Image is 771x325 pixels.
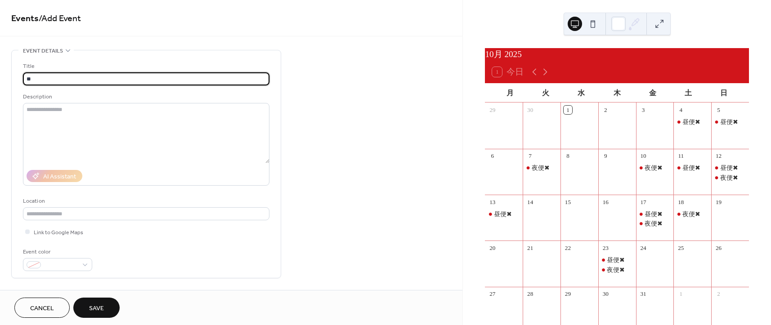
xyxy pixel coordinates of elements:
div: 18 [677,198,685,206]
div: 昼便✖ [645,209,663,218]
span: Save [89,304,104,313]
div: 昼便✖ [673,163,711,172]
span: Event details [23,46,63,56]
div: 27 [489,290,497,298]
div: 昼便✖ [682,163,700,172]
div: 夜便✖ [645,219,663,228]
div: 日 [706,83,742,102]
div: 31 [639,290,647,298]
div: 昼便✖ [720,163,738,172]
div: Title [23,62,268,71]
div: 2 [601,106,610,114]
div: 10月 2025 [485,48,749,61]
div: 昼便✖ [682,117,700,126]
div: 26 [714,244,722,252]
button: Save [73,298,120,318]
div: 木 [599,83,635,102]
div: 金 [635,83,670,102]
div: 2 [714,290,722,298]
div: 4 [677,106,685,114]
div: 夜便✖ [607,265,625,274]
div: 昼便✖ [673,117,711,126]
div: 3 [639,106,647,114]
div: 25 [677,244,685,252]
div: Description [23,92,268,102]
div: 7 [526,152,534,160]
div: 6 [489,152,497,160]
div: 19 [714,198,722,206]
div: 昼便✖ [607,255,625,264]
div: 夜便✖ [682,209,700,218]
span: Link to Google Maps [34,228,83,237]
div: 昼便✖ [711,163,749,172]
div: 火 [528,83,564,102]
div: 13 [489,198,497,206]
div: 夜便✖ [598,265,636,274]
div: Event color [23,247,90,257]
a: Events [11,10,39,27]
div: 1 [677,290,685,298]
div: 11 [677,152,685,160]
div: 夜便✖ [673,209,711,218]
div: 昼便✖ [711,117,749,126]
div: 5 [714,106,722,114]
div: 20 [489,244,497,252]
div: 昼便✖ [485,209,523,218]
div: 8 [564,152,572,160]
div: 夜便✖ [711,173,749,182]
div: 10 [639,152,647,160]
div: 水 [564,83,599,102]
div: 17 [639,198,647,206]
div: 夜便✖ [532,163,550,172]
div: 夜便✖ [636,219,674,228]
div: 24 [639,244,647,252]
div: 夜便✖ [636,163,674,172]
div: Location [23,196,268,206]
div: 29 [489,106,497,114]
span: Cancel [30,304,54,313]
div: 昼便✖ [636,209,674,218]
div: 昼便✖ [494,209,512,218]
div: 12 [714,152,722,160]
div: 22 [564,244,572,252]
div: 1 [564,106,572,114]
div: 14 [526,198,534,206]
span: / Add Event [39,10,81,27]
span: Date and time [23,289,63,298]
div: 16 [601,198,610,206]
div: 土 [671,83,706,102]
div: 9 [601,152,610,160]
div: 29 [564,290,572,298]
div: 夜便✖ [720,173,738,182]
div: 昼便✖ [720,117,738,126]
div: 30 [601,290,610,298]
div: 夜便✖ [523,163,560,172]
div: 23 [601,244,610,252]
div: 夜便✖ [645,163,663,172]
div: 月 [492,83,528,102]
div: 21 [526,244,534,252]
div: 28 [526,290,534,298]
div: 15 [564,198,572,206]
button: Cancel [14,298,70,318]
div: 30 [526,106,534,114]
div: 昼便✖ [598,255,636,264]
